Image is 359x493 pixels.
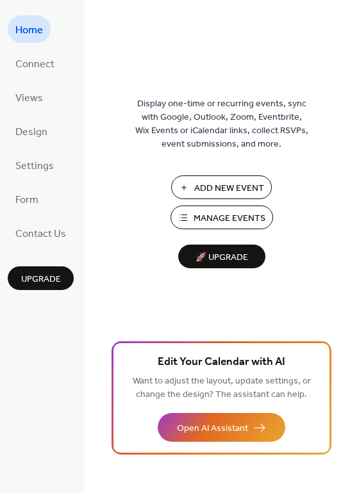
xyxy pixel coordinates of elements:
[135,97,308,151] span: Display one-time or recurring events, sync with Google, Outlook, Zoom, Eventbrite, Wix Events or ...
[15,20,43,40] span: Home
[8,15,51,43] a: Home
[8,185,46,213] a: Form
[177,422,248,435] span: Open AI Assistant
[8,83,51,111] a: Views
[178,245,265,268] button: 🚀 Upgrade
[15,122,47,142] span: Design
[186,249,258,266] span: 🚀 Upgrade
[15,190,38,210] span: Form
[158,353,285,371] span: Edit Your Calendar with AI
[8,49,62,77] a: Connect
[8,117,55,145] a: Design
[21,273,61,286] span: Upgrade
[171,175,272,199] button: Add New Event
[15,224,66,244] span: Contact Us
[171,206,273,229] button: Manage Events
[15,54,54,74] span: Connect
[8,151,62,179] a: Settings
[8,266,74,290] button: Upgrade
[15,88,43,108] span: Views
[133,373,311,403] span: Want to adjust the layout, update settings, or change the design? The assistant can help.
[194,212,265,225] span: Manage Events
[158,413,285,442] button: Open AI Assistant
[194,182,264,195] span: Add New Event
[8,219,74,247] a: Contact Us
[15,156,54,176] span: Settings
